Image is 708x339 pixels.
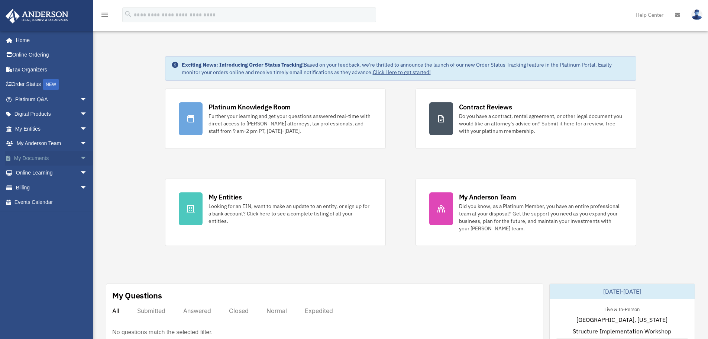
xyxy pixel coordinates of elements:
a: My Entitiesarrow_drop_down [5,121,98,136]
div: All [112,307,119,314]
div: Contract Reviews [459,102,512,112]
div: Answered [183,307,211,314]
span: arrow_drop_down [80,121,95,137]
a: Order StatusNEW [5,77,98,92]
a: Home [5,33,95,48]
div: Platinum Knowledge Room [208,102,291,112]
i: search [124,10,132,18]
a: Contract Reviews Do you have a contract, rental agreement, or other legal document you would like... [416,89,636,149]
a: Digital Productsarrow_drop_down [5,107,98,122]
div: Normal [266,307,287,314]
div: My Anderson Team [459,192,516,202]
span: arrow_drop_down [80,180,95,195]
div: Live & In-Person [598,305,646,313]
div: NEW [43,79,59,90]
div: Do you have a contract, rental agreement, or other legal document you would like an attorney's ad... [459,112,623,135]
a: Click Here to get started! [373,69,431,76]
a: My Documentsarrow_drop_down [5,151,98,166]
span: arrow_drop_down [80,151,95,166]
img: User Pic [691,9,702,20]
img: Anderson Advisors Platinum Portal [3,9,71,23]
span: Structure Implementation Workshop [573,327,671,336]
span: arrow_drop_down [80,92,95,107]
a: Events Calendar [5,195,98,210]
div: Closed [229,307,249,314]
div: Looking for an EIN, want to make an update to an entity, or sign up for a bank account? Click her... [208,202,372,225]
div: Further your learning and get your questions answered real-time with direct access to [PERSON_NAM... [208,112,372,135]
span: arrow_drop_down [80,136,95,151]
a: Billingarrow_drop_down [5,180,98,195]
div: Submitted [137,307,165,314]
a: Online Ordering [5,48,98,63]
span: [GEOGRAPHIC_DATA], [US_STATE] [576,315,667,324]
strong: Exciting News: Introducing Order Status Tracking! [182,61,304,68]
span: arrow_drop_down [80,166,95,181]
div: My Entities [208,192,242,202]
p: No questions match the selected filter. [112,327,213,338]
div: Did you know, as a Platinum Member, you have an entire professional team at your disposal? Get th... [459,202,623,232]
span: arrow_drop_down [80,107,95,122]
div: Based on your feedback, we're thrilled to announce the launch of our new Order Status Tracking fe... [182,61,630,76]
a: menu [100,13,109,19]
div: My Questions [112,290,162,301]
a: Tax Organizers [5,62,98,77]
div: [DATE]-[DATE] [550,284,695,299]
a: My Entities Looking for an EIN, want to make an update to an entity, or sign up for a bank accoun... [165,179,386,246]
a: My Anderson Teamarrow_drop_down [5,136,98,151]
a: Online Learningarrow_drop_down [5,166,98,180]
a: My Anderson Team Did you know, as a Platinum Member, you have an entire professional team at your... [416,179,636,246]
i: menu [100,10,109,19]
a: Platinum Q&Aarrow_drop_down [5,92,98,107]
a: Platinum Knowledge Room Further your learning and get your questions answered real-time with dire... [165,89,386,149]
div: Expedited [305,307,333,314]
